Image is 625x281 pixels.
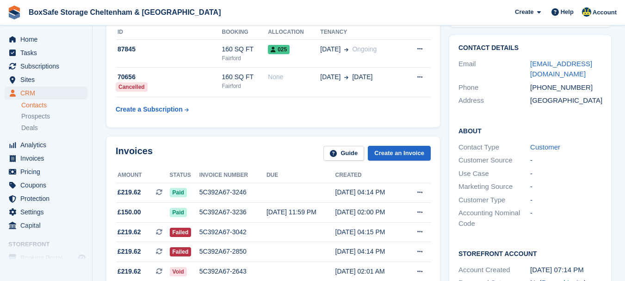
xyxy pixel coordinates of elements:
[530,143,560,151] a: Customer
[530,82,602,93] div: [PHONE_NUMBER]
[20,179,76,192] span: Coupons
[268,72,320,82] div: None
[118,227,141,237] span: £219.62
[530,208,602,229] div: -
[268,25,320,40] th: Allocation
[222,44,268,54] div: 160 SQ FT
[116,25,222,40] th: ID
[25,5,224,20] a: BoxSafe Storage Cheltenham & [GEOGRAPHIC_DATA]
[561,7,574,17] span: Help
[21,112,50,121] span: Prospects
[199,247,266,256] div: 5C392A67-2850
[352,45,377,53] span: Ongoing
[20,33,76,46] span: Home
[335,168,404,183] th: Created
[76,252,87,263] a: Preview store
[530,265,602,275] div: [DATE] 07:14 PM
[5,206,87,219] a: menu
[222,54,268,62] div: Fairford
[21,101,87,110] a: Contacts
[458,59,530,80] div: Email
[170,267,187,276] span: Void
[458,126,602,135] h2: About
[266,168,335,183] th: Due
[5,251,87,264] a: menu
[335,227,404,237] div: [DATE] 04:15 PM
[20,138,76,151] span: Analytics
[458,44,602,52] h2: Contact Details
[199,187,266,197] div: 5C392A67-3246
[118,207,141,217] span: £150.00
[199,227,266,237] div: 5C392A67-3042
[5,165,87,178] a: menu
[593,8,617,17] span: Account
[530,155,602,166] div: -
[458,249,602,258] h2: Storefront Account
[170,247,192,256] span: Failed
[116,72,222,82] div: 70656
[515,7,533,17] span: Create
[118,247,141,256] span: £219.62
[530,169,602,179] div: -
[5,152,87,165] a: menu
[320,44,340,54] span: [DATE]
[5,46,87,59] a: menu
[222,25,268,40] th: Booking
[116,82,148,92] div: Cancelled
[530,60,592,78] a: [EMAIL_ADDRESS][DOMAIN_NAME]
[20,46,76,59] span: Tasks
[352,72,372,82] span: [DATE]
[170,188,187,197] span: Paid
[458,82,530,93] div: Phone
[116,101,189,118] a: Create a Subscription
[335,187,404,197] div: [DATE] 04:14 PM
[116,105,183,114] div: Create a Subscription
[170,228,192,237] span: Failed
[5,60,87,73] a: menu
[116,168,170,183] th: Amount
[20,60,76,73] span: Subscriptions
[222,72,268,82] div: 160 SQ FT
[21,124,38,132] span: Deals
[530,181,602,192] div: -
[5,87,87,100] a: menu
[8,240,92,249] span: Storefront
[458,95,530,106] div: Address
[5,73,87,86] a: menu
[118,187,141,197] span: £219.62
[530,95,602,106] div: [GEOGRAPHIC_DATA]
[582,7,591,17] img: Kim Virabi
[335,267,404,276] div: [DATE] 02:01 AM
[458,169,530,179] div: Use Case
[458,181,530,192] div: Marketing Source
[323,146,364,161] a: Guide
[368,146,431,161] a: Create an Invoice
[20,206,76,219] span: Settings
[20,152,76,165] span: Invoices
[266,207,335,217] div: [DATE] 11:59 PM
[199,207,266,217] div: 5C392A67-3236
[458,195,530,206] div: Customer Type
[530,195,602,206] div: -
[268,45,290,54] span: 025
[458,155,530,166] div: Customer Source
[199,168,266,183] th: Invoice number
[21,112,87,121] a: Prospects
[5,219,87,232] a: menu
[458,265,530,275] div: Account Created
[116,146,153,161] h2: Invoices
[20,87,76,100] span: CRM
[116,44,222,54] div: 87845
[20,192,76,205] span: Protection
[21,123,87,133] a: Deals
[5,33,87,46] a: menu
[5,179,87,192] a: menu
[335,207,404,217] div: [DATE] 02:00 PM
[458,142,530,153] div: Contact Type
[335,247,404,256] div: [DATE] 04:14 PM
[20,219,76,232] span: Capital
[222,82,268,90] div: Fairford
[20,165,76,178] span: Pricing
[118,267,141,276] span: £219.62
[199,267,266,276] div: 5C392A67-2643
